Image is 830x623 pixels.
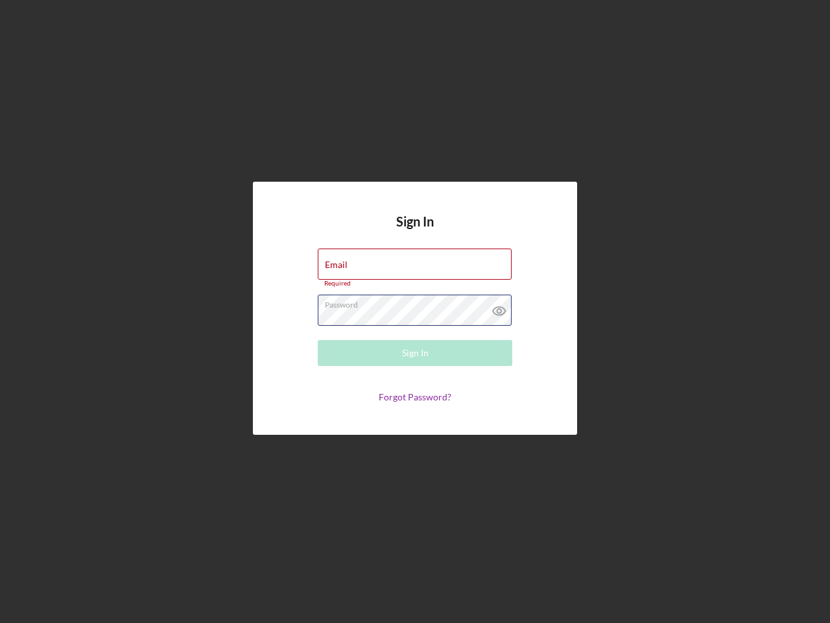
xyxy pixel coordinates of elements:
label: Email [325,260,348,270]
div: Required [318,280,512,287]
div: Sign In [402,340,429,366]
label: Password [325,295,512,310]
button: Sign In [318,340,512,366]
a: Forgot Password? [379,391,451,402]
h4: Sign In [396,214,434,249]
